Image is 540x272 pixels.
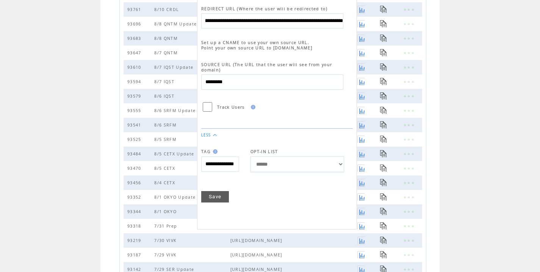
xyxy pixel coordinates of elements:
a: LESS [201,133,211,138]
span: SOURCE URL (The URL that the user will see from your domain) [201,62,332,73]
a: Click to view a graph [357,251,365,258]
a: Save [201,191,229,202]
span: 8/1 OKYO Update [154,195,197,200]
span: 93318 [127,223,143,229]
span: https://myemail.constantcontact.com/-Nasdaq--VIVK--Facilities-Position-Them-As-A-Critical-Logisti... [230,238,357,243]
span: 93344 [127,209,143,214]
img: help.gif [211,149,218,154]
span: 8/1 OKYO [154,209,178,214]
span: 93142 [127,267,143,272]
span: https://myemail.constantcontact.com/Low-Float--Nasdaq--VIVK--Operates-A-Large-Fleet-Of-Oilfield-T... [230,252,357,258]
span: 7/30 VIVK [154,238,178,243]
a: Click to copy URL for text blast to clipboard [380,179,387,186]
span: 93456 [127,180,143,185]
span: 8/4 CETX [154,180,177,185]
a: Click to view a graph [357,208,365,215]
span: REDIRECT URL (Where the user will be redirected to) [201,6,327,11]
a: Click to copy URL for text blast to clipboard [380,237,387,244]
span: TAG [201,149,211,154]
span: 7/29 VIVK [154,252,178,258]
span: 7/31 Prep [154,223,179,229]
a: Click to view a graph [357,193,365,201]
a: Click to view a graph [357,222,365,229]
span: Track Users [217,104,245,110]
a: Click to copy URL for text blast to clipboard [380,208,387,215]
a: Click to view a graph [357,179,365,186]
span: 7/29 SER Update [154,267,196,272]
span: OPT-IN LIST [250,149,278,154]
span: Point your own source URL to [DOMAIN_NAME] [201,45,312,51]
span: Set up a CNAME to use your own source URL. [201,40,309,45]
span: 93187 [127,252,143,258]
a: Click to copy URL for text blast to clipboard [380,193,387,201]
span: 93219 [127,238,143,243]
a: Click to copy URL for text blast to clipboard [380,251,387,258]
img: help.gif [249,105,255,109]
span: 93352 [127,195,143,200]
a: Click to view a graph [357,237,365,244]
span: https://myemail.constantcontact.com/Low-Float--NYSE--SER--Blazes-An-Early-Green-Path-With-Help-Fr... [230,267,357,272]
a: Click to copy URL for text blast to clipboard [380,222,387,229]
